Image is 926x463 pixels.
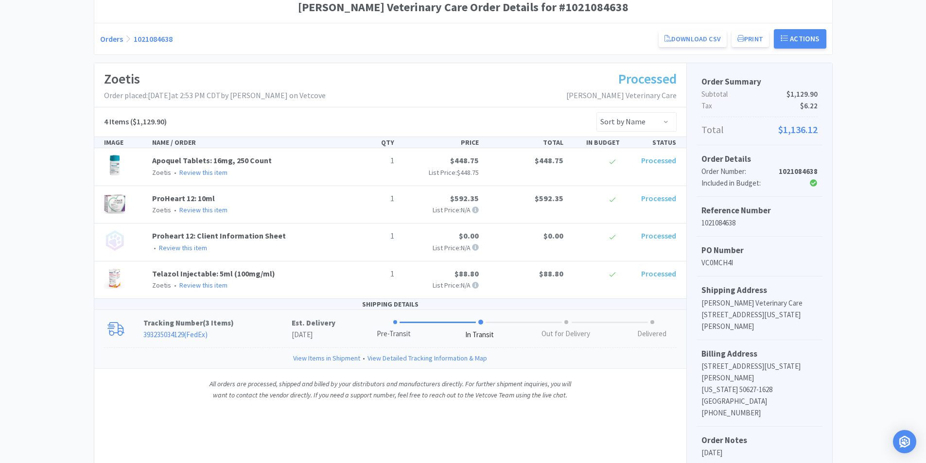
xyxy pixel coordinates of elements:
div: NAME / ORDER [148,137,342,148]
h5: Billing Address [701,347,818,360]
i: All orders are processed, shipped and billed by your distributors and manufacturers directly. For... [210,379,571,399]
span: Processed [641,269,676,278]
p: [STREET_ADDRESS][US_STATE] [701,360,818,372]
h5: Reference Number [701,204,818,217]
span: • [173,168,178,177]
h5: Order Details [701,153,818,166]
span: $592.35 [450,193,479,203]
div: Pre-Transit [377,328,411,340]
button: Print [732,31,769,47]
div: IMAGE [100,137,149,148]
p: [PERSON_NAME] [701,372,818,384]
p: 1 [346,268,394,280]
p: List Price: N/A [402,205,479,215]
a: View Detailed Tracking Information & Map [367,353,487,363]
span: $448.75 [450,155,479,165]
p: [PERSON_NAME] Veterinary Care [566,89,677,102]
div: QTY [342,137,398,148]
a: Download CSV [659,31,727,47]
p: Est. Delivery [292,317,335,329]
span: • [173,281,178,290]
p: Order placed: [DATE] at 2:53 PM CDT by [PERSON_NAME] on Vetcove [104,89,326,102]
span: $88.80 [539,269,563,278]
a: ProHeart 12: 10ml [152,193,215,203]
span: $88.80 [454,269,479,278]
p: [PHONE_NUMBER] [701,407,818,419]
p: [US_STATE] 50627-1628 [GEOGRAPHIC_DATA] [701,384,818,407]
div: IN BUDGET [567,137,624,148]
span: • [152,243,157,252]
p: List Price: N/A [402,242,479,253]
span: Processed [641,231,676,240]
a: Review this item [179,168,227,177]
img: no_image.png [104,230,125,251]
div: SHIPPING DETAILS [94,299,686,310]
a: Review this item [159,243,207,252]
span: $448.75 [457,168,479,177]
span: $1,136.12 [778,122,818,137]
h5: PO Number [701,244,818,257]
button: Actions [774,29,826,49]
p: List Price: N/A [402,280,479,291]
a: Review this item [179,281,227,290]
p: [DATE] [701,447,818,459]
h5: Order Notes [701,434,818,447]
p: VC0MCH4I [701,257,818,269]
img: 2202423bdd2a4bf8a2b81be5094bd9e4_331805.png [104,154,125,176]
p: List Price: [402,167,479,178]
a: 1021084638 [134,34,173,44]
p: 1 [346,192,394,205]
span: $6.22 [800,100,818,112]
span: • [360,353,367,363]
span: 3 Items [206,318,231,327]
div: Included in Budget: [701,177,779,189]
p: 1 [346,154,394,167]
p: [DATE] [292,329,335,341]
p: Subtotal [701,88,818,100]
img: 8bb33f10a7ce4c978c19128668e5ef0f_300737.png [104,192,125,214]
span: Zoetis [152,206,171,214]
span: Processed [618,70,677,87]
a: Review this item [179,206,227,214]
img: 69cde5a36f1c4ca8a434586e7f2d897e_295745.jpeg [104,268,125,289]
p: 1021084638 [701,217,818,229]
div: PRICE [398,137,483,148]
span: Processed [641,193,676,203]
h5: Shipping Address [701,284,818,297]
span: $1,129.90 [786,88,818,100]
p: 1 [346,230,394,242]
span: • [173,206,178,214]
span: $0.00 [459,231,479,240]
div: Open Intercom Messenger [893,430,916,453]
div: Delivered [637,328,666,340]
a: Apoquel Tablets: 16mg, 250 Count [152,155,272,165]
h5: Order Summary [701,75,818,88]
div: TOTAL [483,137,567,148]
strong: 1021084638 [779,167,818,176]
h5: ($1,129.90) [104,116,167,128]
a: Orders [100,34,123,44]
a: 393235034129(FedEx) [143,330,208,339]
div: STATUS [624,137,680,148]
span: Proheart 12: Client Information Sheet [152,231,286,240]
div: In Transit [465,329,494,341]
p: Tracking Number ( ) [143,317,292,329]
span: Zoetis [152,168,171,177]
span: $0.00 [543,231,563,240]
span: $448.75 [535,155,563,165]
span: Zoetis [152,281,171,290]
p: Tax [701,100,818,112]
span: $592.35 [535,193,563,203]
a: Telazol Injectable: 5ml (100mg/ml) [152,269,275,278]
div: Out for Delivery [542,328,590,340]
p: Total [701,122,818,137]
span: Processed [641,155,676,165]
h1: Zoetis [104,68,326,90]
p: [PERSON_NAME] Veterinary Care [STREET_ADDRESS][US_STATE][PERSON_NAME] [701,297,818,332]
div: Order Number: [701,166,779,177]
a: View Items in Shipment [293,353,360,363]
span: 4 Items [104,117,129,126]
